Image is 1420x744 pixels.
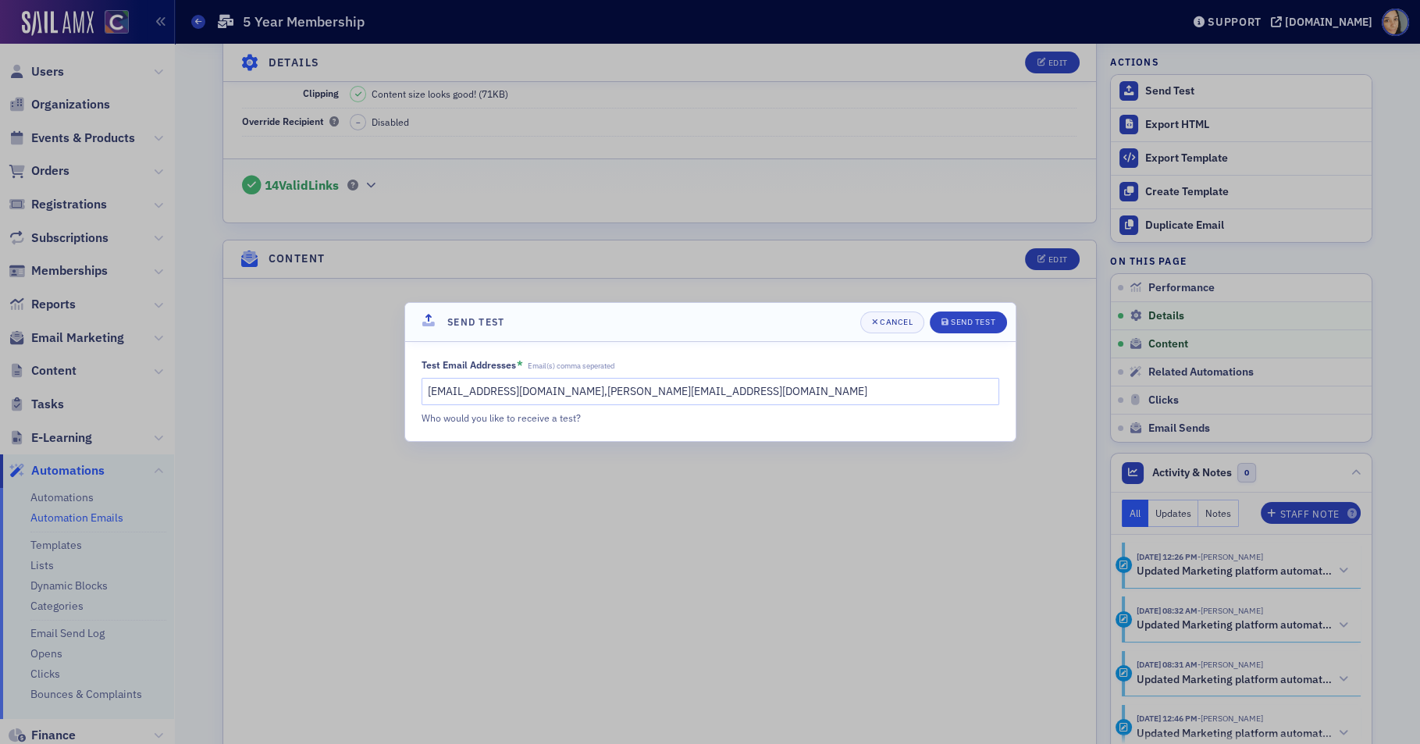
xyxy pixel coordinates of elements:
div: Test Email Addresses [422,359,516,371]
span: Email(s) comma seperated [528,361,614,371]
h4: Send Test [447,315,504,329]
div: Cancel [880,318,913,326]
div: Send Test [951,318,995,326]
button: Cancel [860,311,925,333]
div: Who would you like to receive a test? [422,411,946,425]
button: Send Test [930,311,1007,333]
abbr: This field is required [517,358,523,372]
